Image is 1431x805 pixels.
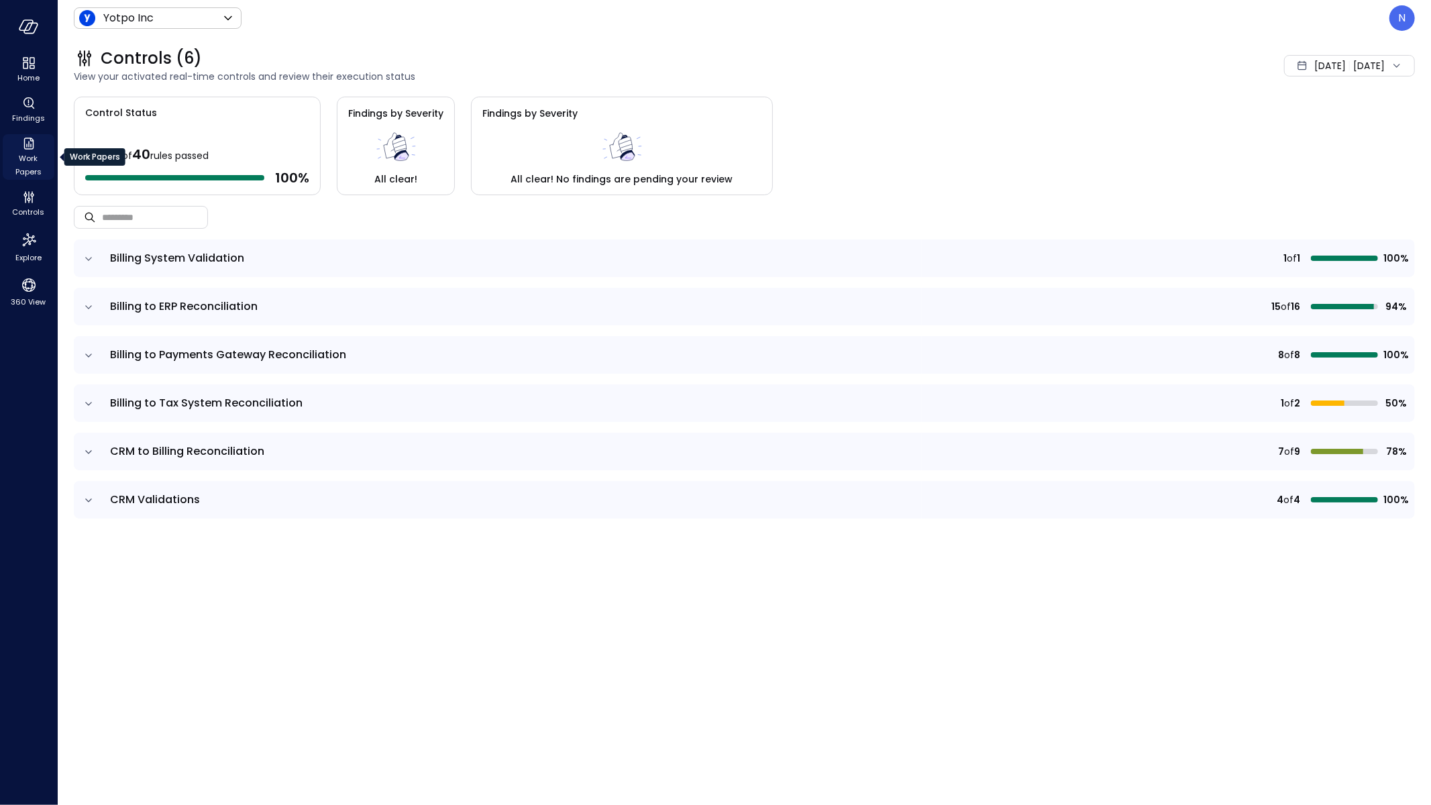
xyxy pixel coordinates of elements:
img: Icon [79,10,95,26]
span: of [1284,444,1294,459]
span: Billing System Validation [110,250,244,266]
span: Findings by Severity [482,107,578,120]
span: 1 [1281,396,1284,411]
span: 4 [1277,492,1283,507]
div: Findings [3,94,54,126]
span: 2 [1294,396,1300,411]
p: Yotpo Inc [103,10,154,26]
span: 360 View [11,295,46,309]
span: Explore [15,251,42,264]
span: 1 [1283,251,1287,266]
div: Noy Vadai [1389,5,1415,31]
span: 1 [1297,251,1300,266]
span: 8 [1278,347,1284,362]
span: 100 % [275,169,309,186]
span: Controls [13,205,45,219]
span: CRM to Billing Reconciliation [110,443,264,459]
span: rules passed [150,149,209,162]
span: of [1281,299,1291,314]
span: All clear! No findings are pending your review [511,172,733,186]
span: of [1284,347,1294,362]
span: Home [17,71,40,85]
span: of [1284,396,1294,411]
span: 100% [1383,492,1407,507]
button: expand row [82,252,95,266]
button: expand row [82,349,95,362]
span: Findings by Severity [348,107,443,120]
span: 4 [1293,492,1300,507]
div: 360 View [3,274,54,310]
span: Findings [12,111,45,125]
button: expand row [82,445,95,459]
div: Work Papers [64,148,125,166]
span: 40 [132,145,150,164]
span: of [1287,251,1297,266]
div: Controls [3,188,54,220]
span: 100% [1383,347,1407,362]
span: Billing to ERP Reconciliation [110,299,258,314]
p: N [1399,10,1406,26]
span: View your activated real-time controls and review their execution status [74,69,1045,84]
span: 94% [1383,299,1407,314]
span: CRM Validations [110,492,200,507]
span: 9 [1294,444,1300,459]
span: 7 [1278,444,1284,459]
button: expand row [82,397,95,411]
button: expand row [82,494,95,507]
span: Controls (6) [101,48,202,69]
span: 8 [1294,347,1300,362]
div: Work Papers [3,134,54,180]
span: 78% [1383,444,1407,459]
div: Explore [3,228,54,266]
button: expand row [82,301,95,314]
span: 50% [1383,396,1407,411]
span: All clear! [374,172,417,186]
span: of [1283,492,1293,507]
span: Billing to Tax System Reconciliation [110,395,303,411]
span: 100% [1383,251,1407,266]
span: 40 [85,145,103,164]
span: Billing to Payments Gateway Reconciliation [110,347,346,362]
span: 16 [1291,299,1300,314]
div: Home [3,54,54,86]
span: Work Papers [8,152,49,178]
span: Control Status [74,97,157,120]
span: 15 [1271,299,1281,314]
span: [DATE] [1314,58,1346,73]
